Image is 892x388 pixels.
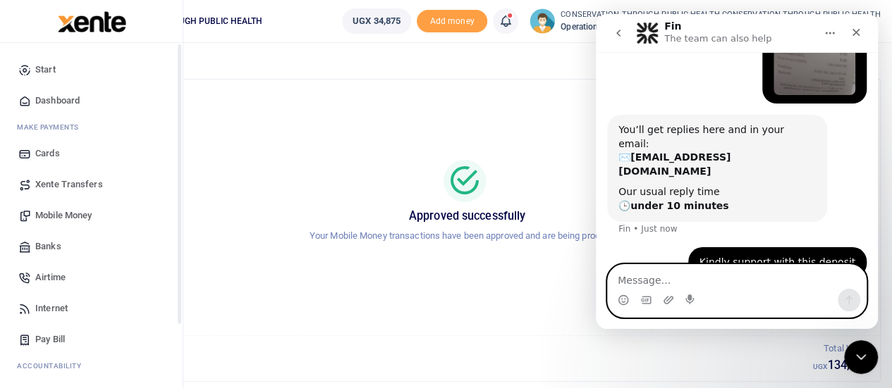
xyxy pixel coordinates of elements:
a: Xente Transfers [11,169,171,200]
span: Airtime [35,270,66,284]
span: Operations [561,20,881,33]
span: Banks [35,239,61,254]
a: UGX 34,875 [342,8,411,34]
span: Pay Bill [35,332,65,346]
h5: 134,225 [813,358,869,373]
img: logo-large [58,11,126,32]
li: M [11,116,171,138]
a: Banks [11,231,171,262]
span: UGX 34,875 [353,14,401,28]
small: UGX [813,363,827,370]
span: Add money [417,10,487,33]
a: profile-user CONSERVATION THROUGH PUBLIC HEALTH CONSERVATION THROUGH PUBLIC HEALTH Operations [530,8,881,34]
a: Mobile Money [11,200,171,231]
iframe: To enrich screen reader interactions, please activate Accessibility in Grammarly extension settings [596,14,878,329]
a: logo-small logo-large logo-large [56,15,126,26]
span: Start [35,63,56,77]
img: profile-user [530,8,555,34]
span: Xente Transfers [35,177,103,192]
iframe: To enrich screen reader interactions, please activate Accessibility in Grammarly extension settings [844,340,878,374]
span: Mobile Money [35,208,92,223]
h5: 1 [66,358,813,373]
p: Your Mobile Money transactions have been approved and are being processed [71,229,863,244]
a: Airtime [11,262,171,293]
span: countability [28,361,81,371]
a: Pay Bill [11,324,171,355]
a: Start [11,54,171,85]
li: Wallet ballance [336,8,417,34]
a: Add money [417,15,487,25]
span: Internet [35,301,68,315]
span: ake Payments [24,122,79,132]
a: Dashboard [11,85,171,116]
a: Internet [11,293,171,324]
a: Cards [11,138,171,169]
li: Toup your wallet [417,10,487,33]
p: Total Value [813,342,869,356]
span: Dashboard [35,94,80,108]
h5: Approved successfully [71,209,863,223]
span: Cards [35,146,60,161]
small: CONSERVATION THROUGH PUBLIC HEALTH CONSERVATION THROUGH PUBLIC HEALTH [561,9,881,21]
li: Ac [11,355,171,377]
p: Total Transactions [66,342,813,356]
